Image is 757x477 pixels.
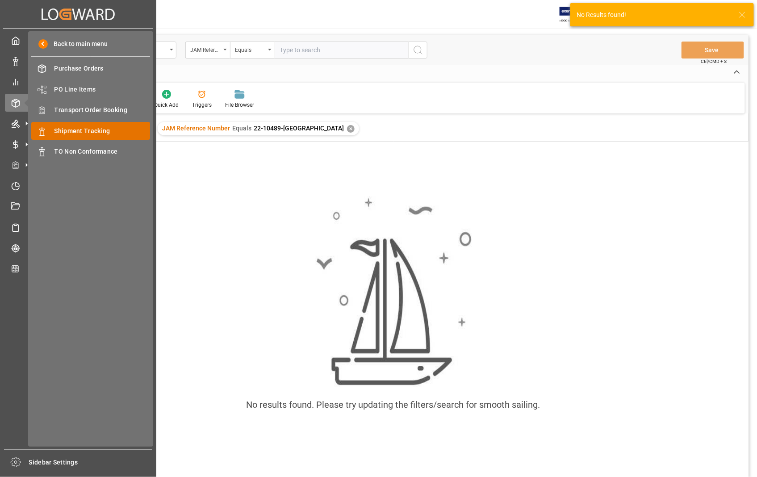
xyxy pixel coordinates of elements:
[701,58,727,65] span: Ctrl/CMD + S
[54,105,151,115] span: Transport Order Booking
[347,125,355,133] div: ✕
[48,39,108,49] span: Back to main menu
[5,73,151,91] a: My Reports
[29,458,153,467] span: Sidebar Settings
[54,126,151,136] span: Shipment Tracking
[225,101,254,109] div: File Browser
[190,44,221,54] div: JAM Reference Number
[31,101,150,119] a: Transport Order Booking
[5,177,151,194] a: Timeslot Management V2
[5,239,151,257] a: Tracking Shipment
[54,64,151,73] span: Purchase Orders
[154,101,179,109] div: Quick Add
[247,398,540,411] div: No results found. Please try updating the filters/search for smooth sailing.
[230,42,275,59] button: open menu
[185,42,230,59] button: open menu
[254,125,344,132] span: 22-10489-[GEOGRAPHIC_DATA]
[54,85,151,94] span: PO Line Items
[31,143,150,160] a: TO Non Conformance
[577,10,730,20] div: No Results found!
[5,52,151,70] a: Data Management
[682,42,744,59] button: Save
[31,60,150,77] a: Purchase Orders
[560,7,590,22] img: Exertis%20JAM%20-%20Email%20Logo.jpg_1722504956.jpg
[5,260,151,277] a: CO2 Calculator
[232,125,251,132] span: Equals
[192,101,212,109] div: Triggers
[5,218,151,236] a: Sailing Schedules
[31,80,150,98] a: PO Line Items
[315,197,472,387] img: smooth_sailing.jpeg
[5,198,151,215] a: Document Management
[54,147,151,156] span: TO Non Conformance
[31,122,150,139] a: Shipment Tracking
[162,125,230,132] span: JAM Reference Number
[235,44,265,54] div: Equals
[409,42,427,59] button: search button
[5,32,151,49] a: My Cockpit
[275,42,409,59] input: Type to search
